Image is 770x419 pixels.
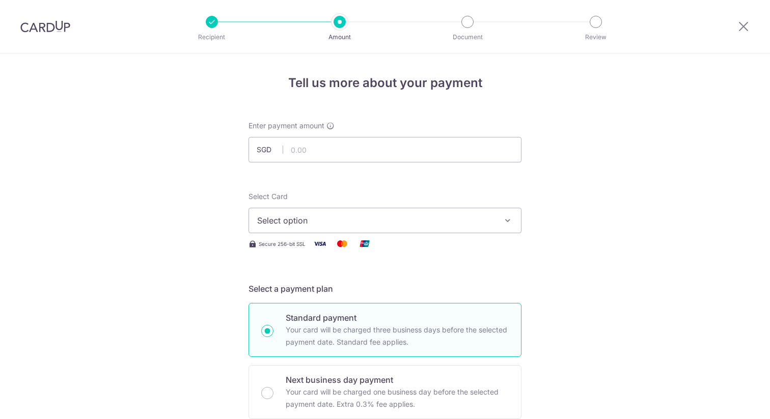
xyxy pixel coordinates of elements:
img: Union Pay [354,237,375,250]
p: Your card will be charged three business days before the selected payment date. Standard fee appl... [286,324,509,348]
p: Next business day payment [286,374,509,386]
h5: Select a payment plan [249,283,521,295]
span: Secure 256-bit SSL [259,240,306,248]
span: Enter payment amount [249,121,324,131]
p: Review [558,32,634,42]
img: CardUp [20,20,70,33]
p: Standard payment [286,312,509,324]
iframe: Opens a widget where you can find more information [704,388,760,414]
span: Select option [257,214,494,227]
p: Document [430,32,505,42]
img: Visa [310,237,330,250]
p: Amount [302,32,377,42]
button: Select option [249,208,521,233]
h4: Tell us more about your payment [249,74,521,92]
span: translation missing: en.payables.payment_networks.credit_card.summary.labels.select_card [249,192,288,201]
p: Recipient [174,32,250,42]
p: Your card will be charged one business day before the selected payment date. Extra 0.3% fee applies. [286,386,509,410]
span: SGD [257,145,283,155]
input: 0.00 [249,137,521,162]
img: Mastercard [332,237,352,250]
